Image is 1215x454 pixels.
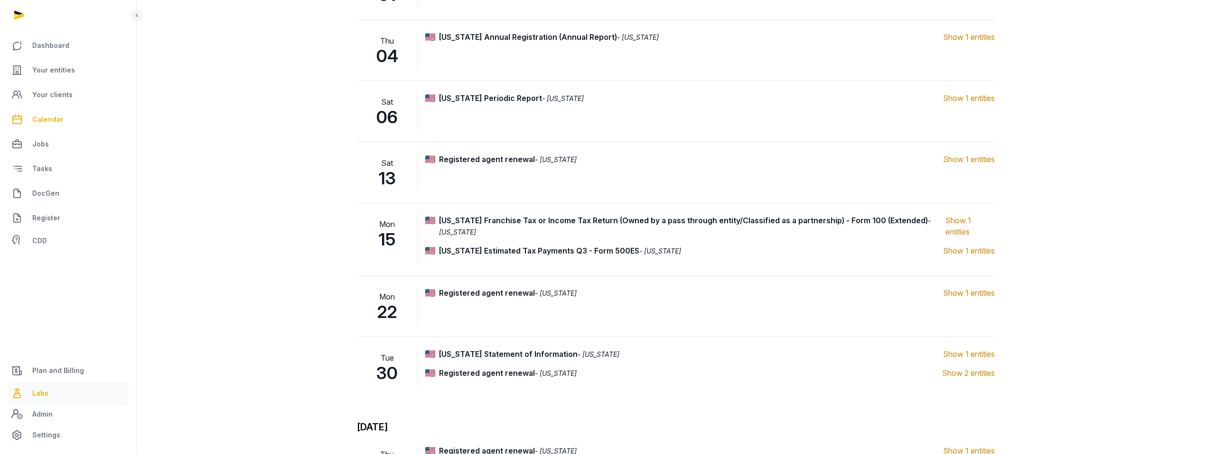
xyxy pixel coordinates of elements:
span: Registered agent renewal [439,367,942,379]
a: Calendar [8,108,129,131]
span: Settings [32,429,60,441]
span: Show 1 entities [945,215,995,237]
span: - [US_STATE] [542,94,584,102]
a: Register [8,207,129,229]
span: Show 1 entities [943,31,995,43]
span: Show 1 entities [943,92,995,104]
span: Register [32,212,60,224]
a: Admin [8,405,129,424]
span: Your entities [32,64,75,76]
span: [US_STATE] Estimated Tax Payments Q3 - Form 500ES [439,245,943,256]
span: Sat [361,157,413,169]
span: Admin [32,409,53,420]
span: 30 [361,363,413,382]
span: Mon [361,218,413,230]
a: Settings [8,424,129,446]
span: Plan and Billing [32,365,84,376]
span: - [US_STATE] [535,369,577,377]
span: 22 [361,302,413,321]
span: CDD [32,235,47,246]
a: Labs [8,382,129,405]
span: Registered agent renewal [439,287,943,299]
span: 15 [361,230,413,249]
span: [US_STATE] Statement of Information [439,348,943,360]
span: Jobs [32,138,49,150]
span: - [US_STATE] [578,350,619,358]
a: Your entities [8,59,129,82]
span: - [US_STATE] [639,247,681,255]
a: CDD [8,231,129,250]
a: DocGen [8,182,129,205]
span: Registered agent renewal [439,154,943,165]
span: DocGen [32,188,59,199]
a: Jobs [8,133,129,155]
span: Your clients [32,89,73,100]
span: [US_STATE] Periodic Report [439,92,943,104]
span: Thu [361,35,413,46]
span: [US_STATE] Franchise Tax or Income Tax Return (Owned by a pass through entity/Classified as a par... [439,215,945,237]
span: Show 1 entities [943,154,995,165]
p: [DATE] [357,420,995,434]
span: Show 2 entities [942,367,995,379]
span: Show 1 entities [943,245,995,256]
span: [US_STATE] Annual Registration (Annual Report) [439,31,943,43]
span: Calendar [32,114,64,125]
span: Tasks [32,163,52,174]
span: Tue [361,352,413,363]
span: Mon [361,291,413,302]
span: Sat [361,96,413,108]
span: Dashboard [32,40,69,51]
span: Labs [32,388,48,399]
a: Your clients [8,83,129,106]
a: Plan and Billing [8,359,129,382]
span: 04 [361,46,413,65]
span: Show 1 entities [943,287,995,299]
span: Show 1 entities [943,348,995,360]
span: - [US_STATE] [535,289,577,297]
span: - [US_STATE] [535,155,577,163]
a: Tasks [8,157,129,180]
a: Dashboard [8,34,129,57]
span: 13 [361,169,413,188]
span: 06 [361,108,413,127]
span: - [US_STATE] [617,33,659,41]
